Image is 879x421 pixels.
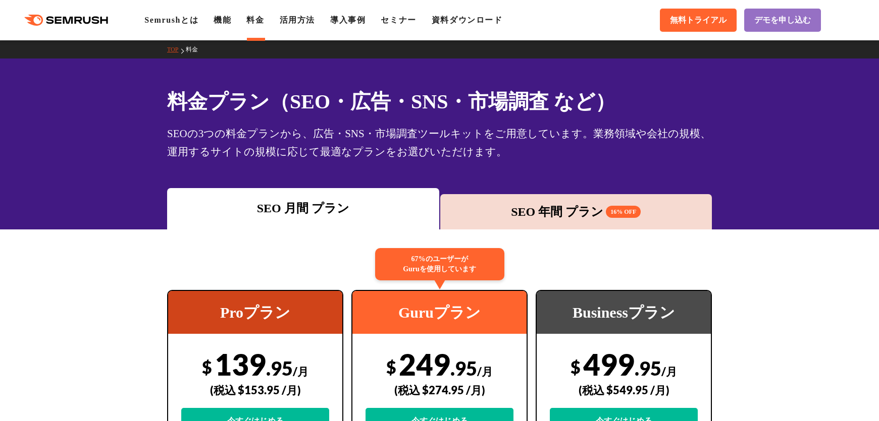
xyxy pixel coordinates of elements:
div: 67%のユーザーが Guruを使用しています [375,248,504,280]
div: (税込 $549.95 /月) [550,372,698,408]
a: 無料トライアル [660,9,737,32]
div: (税込 $153.95 /月) [181,372,329,408]
a: 料金 [186,46,205,53]
a: 料金 [246,16,264,24]
a: TOP [167,46,186,53]
span: /月 [477,365,493,378]
h1: 料金プラン（SEO・広告・SNS・市場調査 など） [167,87,712,116]
span: .95 [635,356,661,380]
span: $ [386,356,396,377]
span: 無料トライアル [670,15,727,26]
a: セミナー [381,16,416,24]
span: デモを申し込む [754,15,811,26]
span: /月 [293,365,308,378]
a: 導入事例 [330,16,366,24]
a: 資料ダウンロード [432,16,503,24]
span: $ [571,356,581,377]
div: Businessプラン [537,291,711,334]
span: /月 [661,365,677,378]
div: (税込 $274.95 /月) [366,372,513,408]
div: SEO 月間 プラン [172,199,434,217]
span: $ [202,356,212,377]
div: Guruプラン [352,291,527,334]
span: .95 [266,356,293,380]
a: Semrushとは [144,16,198,24]
div: SEO 年間 プラン [445,203,707,221]
a: 機能 [214,16,231,24]
span: 16% OFF [606,206,641,218]
div: SEOの3つの料金プランから、広告・SNS・市場調査ツールキットをご用意しています。業務領域や会社の規模、運用するサイトの規模に応じて最適なプランをお選びいただけます。 [167,125,712,161]
a: デモを申し込む [744,9,821,32]
div: Proプラン [168,291,342,334]
a: 活用方法 [280,16,315,24]
span: .95 [450,356,477,380]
